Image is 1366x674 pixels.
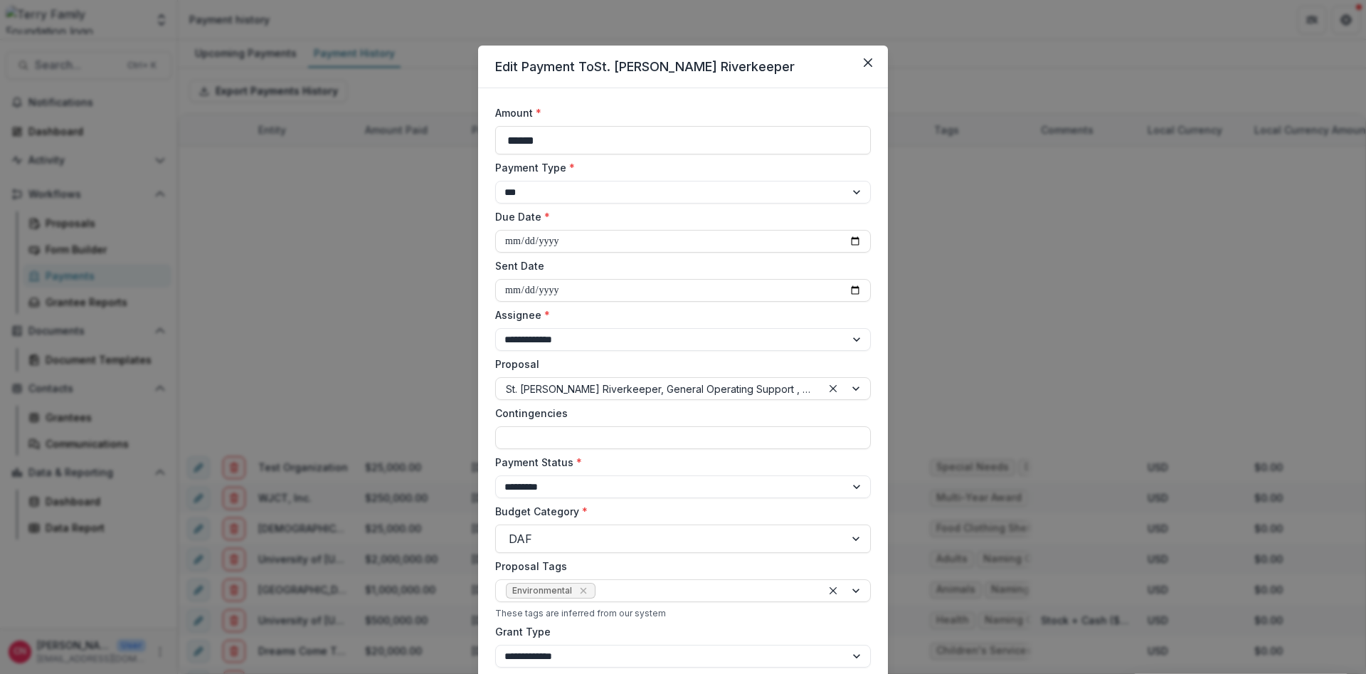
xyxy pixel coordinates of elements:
[495,504,862,519] label: Budget Category
[576,584,591,598] div: Remove Environmental
[478,46,888,88] header: Edit Payment To St. [PERSON_NAME] Riverkeeper
[495,406,862,421] label: Contingencies
[495,307,862,322] label: Assignee
[825,380,842,397] div: Clear selected options
[495,559,862,574] label: Proposal Tags
[825,582,842,599] div: Clear selected options
[495,455,862,470] label: Payment Status
[857,51,879,74] button: Close
[495,160,862,175] label: Payment Type
[495,209,862,224] label: Due Date
[512,586,572,596] span: Environmental
[495,608,871,618] div: These tags are inferred from our system
[495,357,862,372] label: Proposal
[495,258,862,273] label: Sent Date
[495,624,862,639] label: Grant Type
[495,105,862,120] label: Amount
